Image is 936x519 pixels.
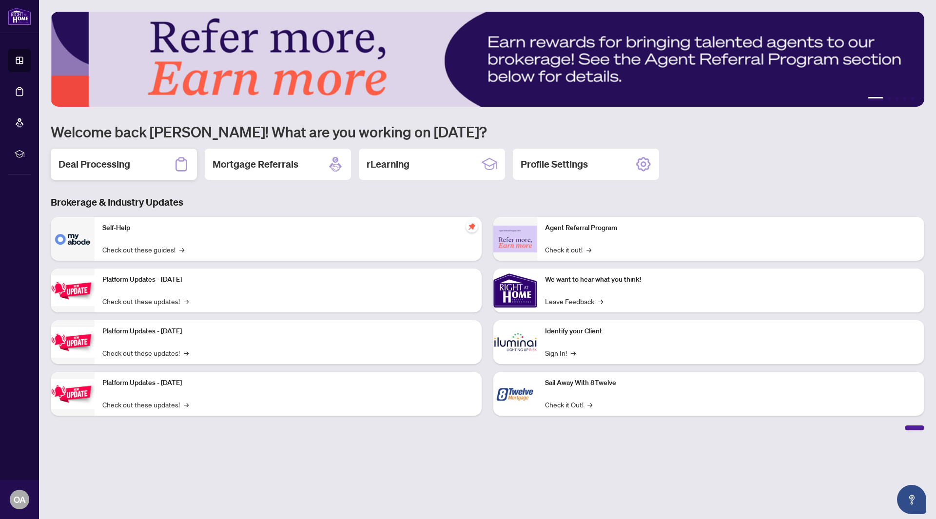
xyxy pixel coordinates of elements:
img: Platform Updates - July 8, 2025 [51,327,95,358]
img: Platform Updates - July 21, 2025 [51,275,95,306]
img: Self-Help [51,217,95,261]
h2: Deal Processing [58,157,130,171]
span: → [598,296,603,307]
button: Open asap [897,485,926,514]
a: Sign In!→ [545,347,576,358]
img: Sail Away With 8Twelve [493,372,537,416]
p: Identify your Client [545,326,916,337]
p: Platform Updates - [DATE] [102,378,474,388]
h2: Profile Settings [521,157,588,171]
a: Check out these updates!→ [102,347,189,358]
span: → [571,347,576,358]
img: We want to hear what you think! [493,269,537,312]
h2: rLearning [367,157,409,171]
h1: Welcome back [PERSON_NAME]! What are you working on [DATE]? [51,122,924,141]
span: → [184,296,189,307]
button: 2 [887,97,891,101]
p: Platform Updates - [DATE] [102,326,474,337]
a: Check out these updates!→ [102,296,189,307]
a: Check out these updates!→ [102,399,189,410]
span: → [587,399,592,410]
img: Slide 0 [51,12,924,107]
span: → [586,244,591,255]
a: Check it Out!→ [545,399,592,410]
span: pushpin [466,221,478,232]
p: Self-Help [102,223,474,233]
img: Agent Referral Program [493,226,537,252]
h2: Mortgage Referrals [213,157,298,171]
button: 4 [903,97,907,101]
span: OA [14,493,26,506]
img: Identify your Client [493,320,537,364]
span: → [184,399,189,410]
img: Platform Updates - June 23, 2025 [51,379,95,409]
a: Check out these guides!→ [102,244,184,255]
p: Platform Updates - [DATE] [102,274,474,285]
p: We want to hear what you think! [545,274,916,285]
button: 3 [895,97,899,101]
a: Check it out!→ [545,244,591,255]
img: logo [8,7,31,25]
button: 1 [868,97,883,101]
p: Sail Away With 8Twelve [545,378,916,388]
span: → [184,347,189,358]
a: Leave Feedback→ [545,296,603,307]
button: 5 [911,97,915,101]
span: → [179,244,184,255]
p: Agent Referral Program [545,223,916,233]
h3: Brokerage & Industry Updates [51,195,924,209]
